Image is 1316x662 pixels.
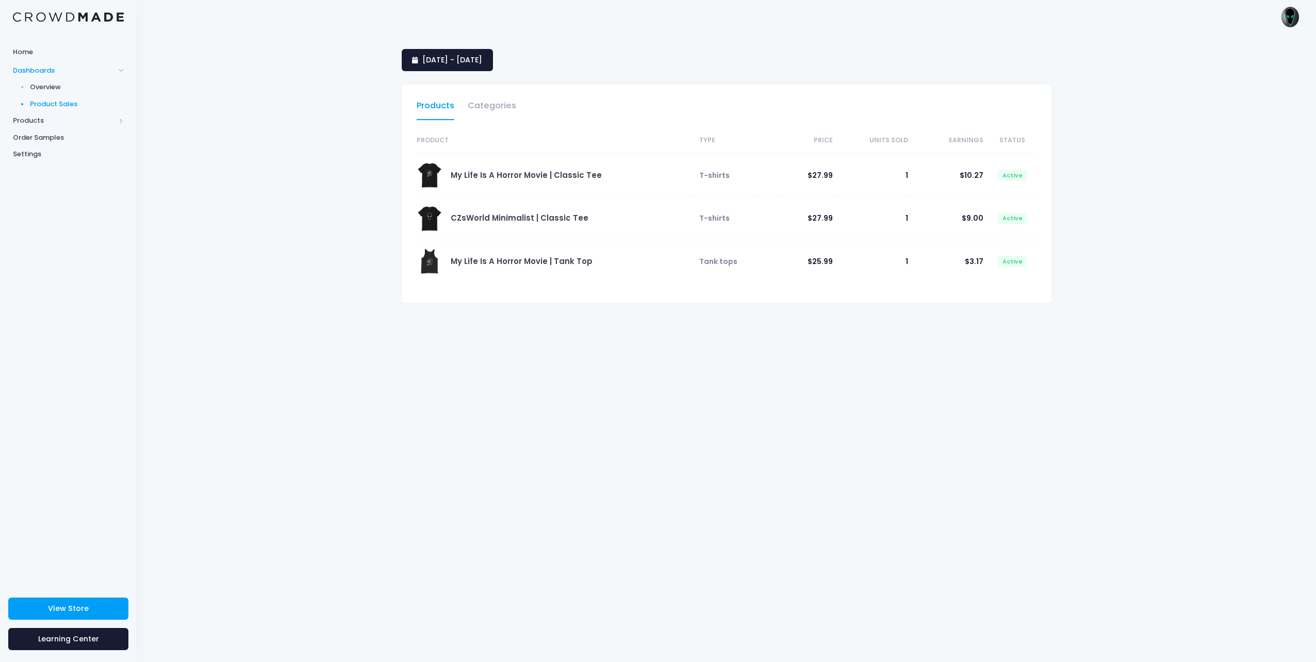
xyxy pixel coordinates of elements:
[699,256,737,267] span: Tank tops
[402,49,493,71] a: [DATE] - [DATE]
[13,133,124,143] span: Order Samples
[997,213,1027,224] span: Active
[1280,7,1301,27] img: User
[8,628,128,650] a: Learning Center
[695,127,758,154] th: Type
[451,212,588,223] a: CZsWorld Minimalist | Classic Tee
[997,170,1027,181] span: Active
[48,603,89,614] span: View Store
[13,47,124,57] span: Home
[451,256,593,267] a: My Life Is A Horror Movie | Tank Top
[906,170,908,180] span: 1
[13,12,124,22] img: Logo
[699,170,730,180] span: T-shirts
[962,213,983,223] span: $9.00
[908,127,983,154] th: Earnings
[417,96,454,120] a: Products
[965,256,983,267] span: $3.17
[30,82,124,92] span: Overview
[417,127,695,154] th: Product
[997,256,1027,267] span: Active
[906,256,908,267] span: 1
[906,213,908,223] span: 1
[808,256,833,267] span: $25.99
[13,115,115,126] span: Products
[758,127,833,154] th: Price
[699,213,730,223] span: T-shirts
[13,149,124,159] span: Settings
[983,127,1036,154] th: Status
[8,598,128,620] a: View Store
[808,213,833,223] span: $27.99
[422,55,482,65] span: [DATE] - [DATE]
[833,127,908,154] th: Units Sold
[960,170,983,180] span: $10.27
[13,65,115,76] span: Dashboards
[38,634,99,644] span: Learning Center
[808,170,833,180] span: $27.99
[30,99,124,109] span: Product Sales
[468,96,516,120] a: Categories
[451,170,602,180] a: My Life Is A Horror Movie | Classic Tee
